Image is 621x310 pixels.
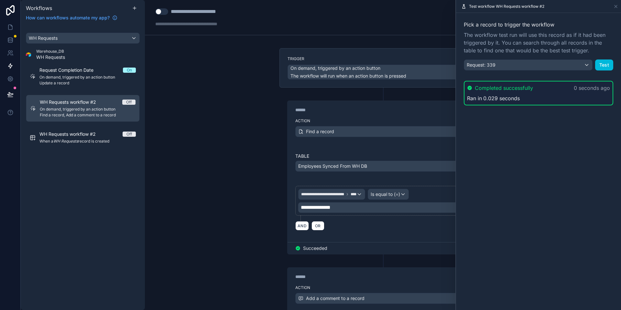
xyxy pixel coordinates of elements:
button: Employees Synced From WH DB [295,161,471,172]
a: How can workflows automate my app? [23,15,120,21]
button: AND [295,221,309,230]
a: WH Requests workflow #2OffWhen aWH Requestsrecord is created [26,127,140,148]
span: Is equal to (=) [371,191,400,198]
img: Airtable Logo [26,52,31,57]
label: Trigger [288,56,478,61]
span: Find a record, Add a comment to a record [40,112,136,118]
span: OR [314,223,322,228]
div: Off [126,132,132,137]
span: The workflow will run when an action button is pressed [290,73,406,79]
div: scrollable content [21,25,145,310]
button: WH Requests [26,33,140,44]
p: 0 seconds ago [574,84,610,92]
label: Action [295,285,471,290]
span: Employees Synced From WH DB [298,163,367,169]
span: Pick a record to trigger the workflow [464,21,613,28]
span: Add a comment to a record [306,295,365,302]
button: Is equal to (=) [368,189,409,200]
span: Ran in [467,94,482,102]
div: Off [126,100,132,105]
span: The workflow test run will use this record as if it had been triggered by it. You can search thro... [464,31,613,54]
a: Request Completion DateOnOn demand, triggered by an action buttonUpdate a record [26,63,140,90]
span: Request Completion Date [39,67,101,73]
span: Test workflow WH Requests workflow #2 [469,4,544,9]
span: Update a record [39,80,136,86]
span: Workflows [26,5,52,11]
span: 0.029 seconds [483,94,520,102]
button: Test [595,59,613,70]
span: Find a record [306,128,334,135]
em: WH Requests [53,139,78,144]
span: WH Requests [36,54,65,60]
span: WH Requests workflow #2 [40,99,104,105]
label: Action [295,118,471,123]
span: WH Requests workflow #2 [39,131,103,137]
button: Find a record [295,126,471,137]
span: On demand, triggered by an action button [40,107,136,112]
span: WH Requests [29,35,58,41]
button: On demand, triggered by an action buttonThe workflow will run when an action button is pressed [288,65,478,80]
a: WH Requests workflow #2OffOn demand, triggered by an action buttonFind a record, Add a comment to... [26,95,140,122]
span: When a record is created [39,139,136,144]
button: Request: 339 [464,59,593,70]
button: OR [311,221,324,230]
span: Completed successfully [475,84,533,92]
span: How can workflows automate my app? [26,15,110,21]
span: Succeeded [303,245,327,251]
div: On [127,68,132,73]
label: Table [295,153,471,159]
button: Add a comment to a record [295,293,471,304]
span: Request: 339 [467,62,496,68]
span: On demand, triggered by an action button [39,75,136,80]
span: Warehouse_DB [36,49,65,54]
span: On demand, triggered by an action button [290,65,380,71]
